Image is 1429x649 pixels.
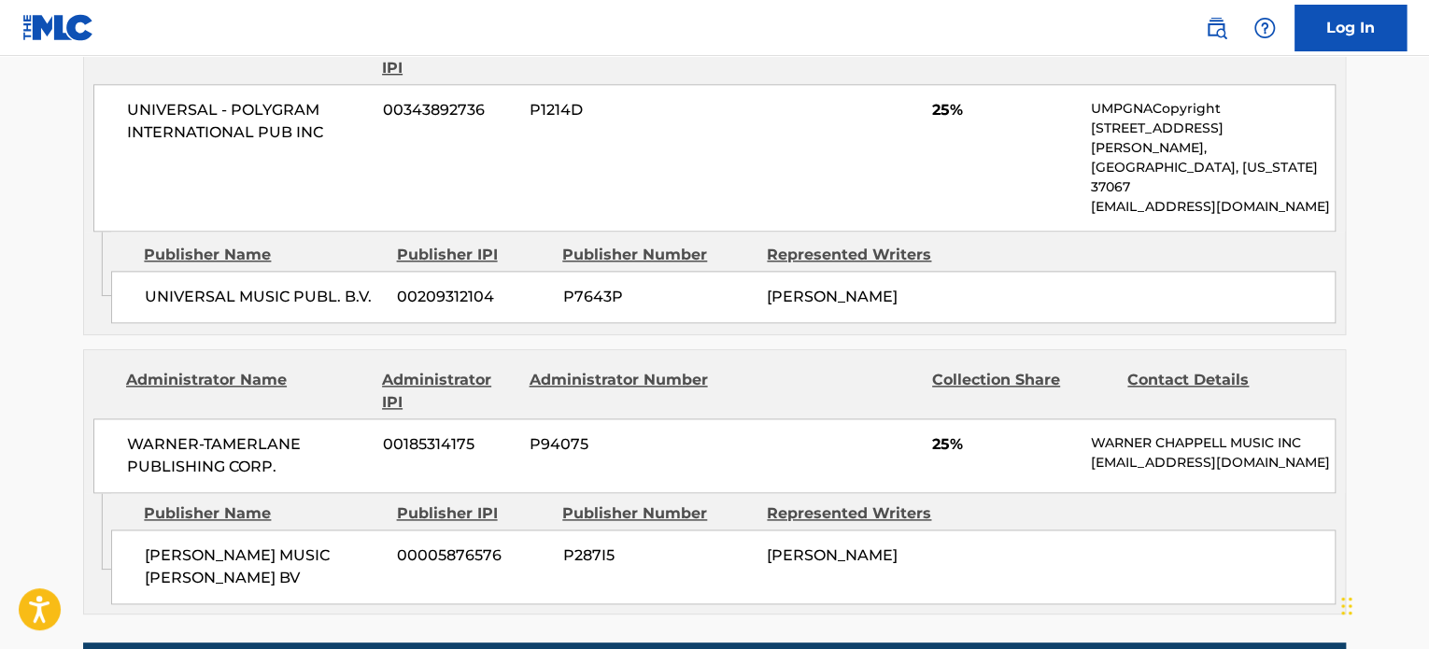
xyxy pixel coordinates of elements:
[127,99,369,144] span: UNIVERSAL - POLYGRAM INTERNATIONAL PUB INC
[1246,9,1283,47] div: Help
[127,433,369,478] span: WARNER-TAMERLANE PUBLISHING CORP.
[932,369,1113,414] div: Collection Share
[1341,578,1352,634] div: Drag
[1253,17,1276,39] img: help
[767,502,957,525] div: Represented Writers
[396,244,548,266] div: Publisher IPI
[383,99,516,121] span: 00343892736
[767,546,898,564] span: [PERSON_NAME]
[126,35,368,79] div: Administrator Name
[932,433,1077,456] span: 25%
[530,433,711,456] span: P94075
[767,288,898,305] span: [PERSON_NAME]
[1091,158,1335,197] p: [GEOGRAPHIC_DATA], [US_STATE] 37067
[562,244,753,266] div: Publisher Number
[144,244,382,266] div: Publisher Name
[382,369,515,414] div: Administrator IPI
[1197,9,1235,47] a: Public Search
[529,369,710,414] div: Administrator Number
[1091,433,1335,453] p: WARNER CHAPPELL MUSIC INC
[562,502,753,525] div: Publisher Number
[529,35,710,79] div: Administrator Number
[126,369,368,414] div: Administrator Name
[1091,119,1335,158] p: [STREET_ADDRESS][PERSON_NAME],
[397,286,548,308] span: 00209312104
[383,433,516,456] span: 00185314175
[1091,197,1335,217] p: [EMAIL_ADDRESS][DOMAIN_NAME]
[397,544,548,567] span: 00005876576
[144,502,382,525] div: Publisher Name
[562,286,753,308] span: P7643P
[1091,99,1335,119] p: UMPGNACopyright
[1295,5,1407,51] a: Log In
[932,35,1113,79] div: Collection Share
[1205,17,1227,39] img: search
[530,99,711,121] span: P1214D
[932,99,1077,121] span: 25%
[22,14,94,41] img: MLC Logo
[1336,559,1429,649] iframe: Chat Widget
[767,244,957,266] div: Represented Writers
[1091,453,1335,473] p: [EMAIL_ADDRESS][DOMAIN_NAME]
[382,35,515,79] div: Administrator IPI
[1127,369,1309,414] div: Contact Details
[396,502,548,525] div: Publisher IPI
[145,544,383,589] span: [PERSON_NAME] MUSIC [PERSON_NAME] BV
[562,544,753,567] span: P287I5
[145,286,383,308] span: UNIVERSAL MUSIC PUBL. B.V.
[1127,35,1309,79] div: Contact Details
